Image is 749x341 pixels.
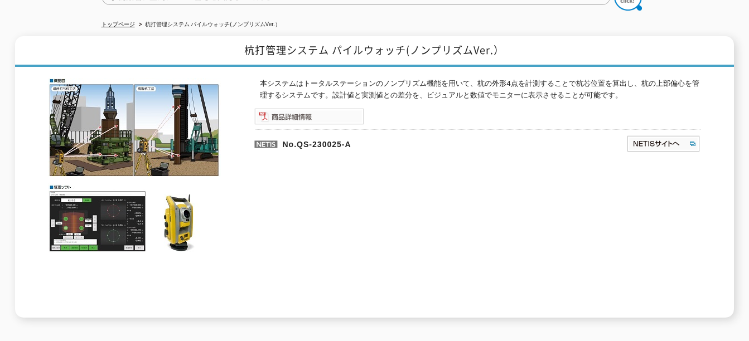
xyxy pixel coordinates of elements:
a: トップページ [102,21,135,27]
li: 杭打管理システム パイルウォッチ(ノンプリズムVer.） [137,19,281,31]
p: 本システムはトータルステーションのノンプリズム機能を用いて、杭の外形4点を計測することで杭芯位置を算出し、杭の上部偏心を管理するシステムです。設計値と実測値との差分を、ビジュアルと数値でモニター... [260,78,700,101]
h1: 杭打管理システム パイルウォッチ(ノンプリズムVer.） [15,36,734,67]
a: 商品詳細情報システム [254,115,364,123]
img: 商品詳細情報システム [254,108,364,125]
p: No.QS-230025-A [254,129,519,156]
img: 杭打管理システム パイルウォッチ(ノンプリズムVer.） [48,78,221,252]
img: NETISサイトへ [626,135,700,153]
